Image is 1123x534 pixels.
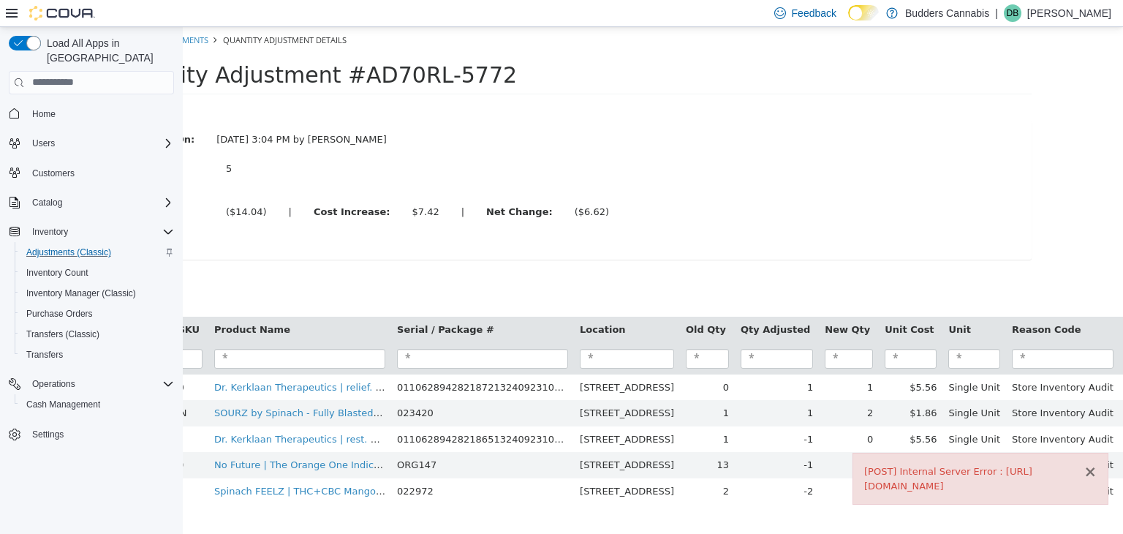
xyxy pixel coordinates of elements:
span: Operations [26,375,174,393]
a: Cash Management [20,396,106,413]
a: Adjustments (Classic) [20,244,117,261]
td: 01106289428218721324092310EDW89 [208,347,391,374]
span: Cash Management [26,399,100,410]
span: Customers [26,164,174,182]
td: 2 [636,373,696,399]
td: 0 [636,399,696,426]
span: Inventory Manager (Classic) [20,285,174,302]
a: No Future | The Orange One Indica THC Gummy | 1 Pack [31,432,300,443]
span: Transfers (Classic) [20,326,174,343]
td: 1 [636,347,696,374]
button: Cash Management [15,394,180,415]
span: Settings [26,425,174,443]
button: Operations [3,374,180,394]
td: $5.56 [696,399,760,426]
td: Single Unit [760,347,823,374]
button: Old Qty [503,296,546,310]
span: Quantity Adjustment Details [40,7,164,18]
td: Store Inventory Audit [823,399,937,426]
span: Inventory [32,226,68,238]
div: 5 [43,135,174,149]
td: 0 [497,347,552,374]
button: Inventory Manager (Classic) [15,283,180,304]
button: Reason Code [829,296,901,310]
p: [PERSON_NAME] [1027,4,1111,22]
span: Adjustments (Classic) [26,247,111,258]
button: Product Name [31,296,110,310]
button: Location [397,296,445,310]
td: 1 [552,347,636,374]
td: 2 [497,451,552,478]
span: Adjustments (Classic) [20,244,174,261]
td: 0 [636,451,696,478]
a: SOURZ by Spinach - Fully Blasted Mango Lime1:1 CBC THC - Sativa - 1 Pack [31,380,392,391]
span: Inventory Count [26,267,88,279]
button: New Qty [642,296,690,310]
td: all othe no future gummies are good [937,425,1119,451]
span: Cash Management [20,396,174,413]
label: Net Change: [292,178,381,192]
td: 01106289428218651324092310EDW88 [208,399,391,426]
td: 1 [497,399,552,426]
span: [STREET_ADDRESS] [397,380,491,391]
label: | [95,178,120,192]
button: Users [26,135,61,152]
td: Store Inventory Audit [823,347,937,374]
a: Spinach FEELZ | THC+CBC Mango Lime Soft Chews | 5 Pack [31,459,315,470]
button: Catalog [3,192,180,213]
span: [STREET_ADDRESS] [397,407,491,418]
button: × [901,437,914,453]
button: Unit Cost [702,296,754,310]
span: [STREET_ADDRESS] [397,355,491,366]
div: $7.42 [229,178,256,192]
button: Settings [3,424,180,445]
p: | [995,4,998,22]
a: Inventory Manager (Classic) [20,285,142,302]
span: Users [32,138,55,149]
span: [STREET_ADDRESS] [397,459,491,470]
span: Home [26,105,174,123]
span: Transfers [20,346,174,364]
nav: Complex example [9,97,174,484]
button: Inventory [26,223,74,241]
div: ($14.04) [43,178,84,192]
span: Transfers [26,349,63,361]
span: Dark Mode [848,20,849,21]
button: Inventory Count [15,263,180,283]
span: Catalog [26,194,174,211]
a: Settings [26,426,69,443]
span: [STREET_ADDRESS] [397,432,491,443]
div: Danny Bove [1004,4,1021,22]
a: Dr. Kerklaan Therapeutics | rest. Rapid THC:CBN Gummies | 2 Pack [31,407,349,418]
button: Home [3,103,180,124]
span: Home [32,108,56,120]
td: 1 [552,373,636,399]
td: Single Unit [760,399,823,426]
td: -2 [552,451,636,478]
a: Purchase Orders [20,305,99,323]
img: Cova [29,6,95,20]
button: Transfers [15,345,180,365]
td: 022972 [208,451,391,478]
span: DB [1007,4,1019,22]
span: Purchase Orders [20,305,174,323]
a: Transfers [20,346,69,364]
a: Home [26,105,61,123]
button: Users [3,133,180,154]
td: 1 [497,373,552,399]
span: Transfers (Classic) [26,328,99,340]
span: Load All Apps in [GEOGRAPHIC_DATA] [41,36,174,65]
td: ORG147 [208,425,391,451]
button: Inventory [3,222,180,242]
button: Operations [26,375,81,393]
label: | [268,178,292,192]
td: $1.86 [696,373,760,399]
button: Unit [765,296,790,310]
td: $5.56 [696,347,760,374]
a: Transfers (Classic) [20,326,105,343]
p: Budders Cannabis [905,4,989,22]
td: -1 [552,399,636,426]
span: Inventory Manager (Classic) [26,287,136,299]
div: [POST] Internal Server Error : [URL][DOMAIN_NAME] [681,437,914,466]
button: Purchase Orders [15,304,180,324]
